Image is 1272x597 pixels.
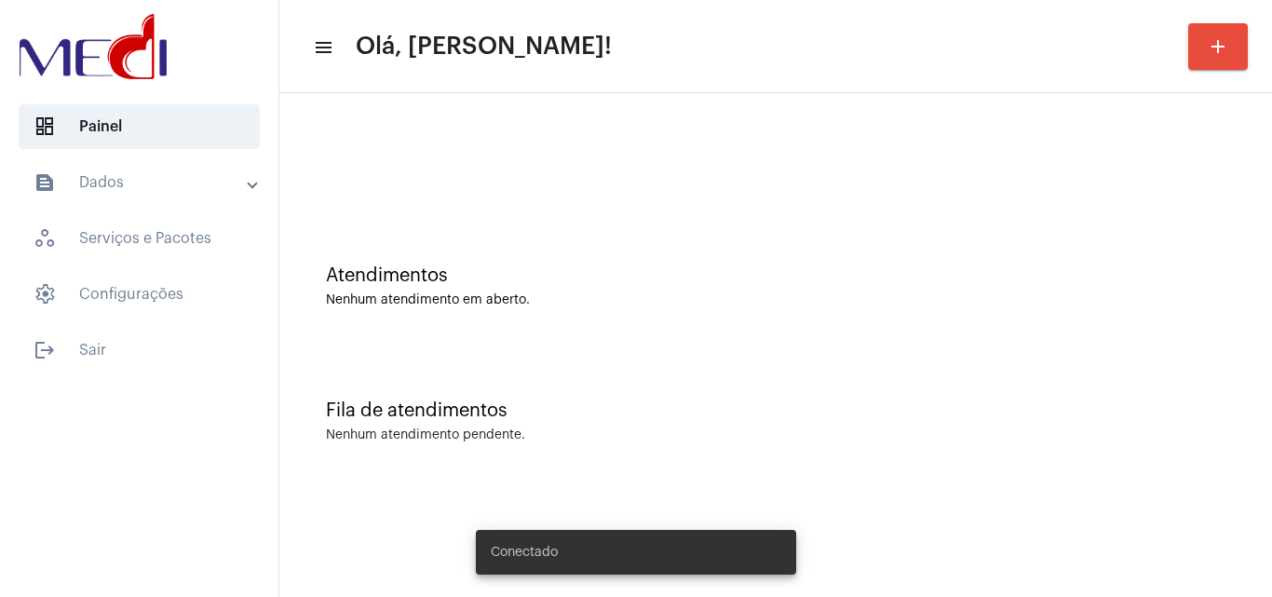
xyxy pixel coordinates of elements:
[326,293,1225,307] div: Nenhum atendimento em aberto.
[491,543,558,562] span: Conectado
[19,272,260,317] span: Configurações
[19,216,260,261] span: Serviços e Pacotes
[19,104,260,149] span: Painel
[326,400,1225,421] div: Fila de atendimentos
[1207,35,1229,58] mat-icon: add
[34,283,56,305] span: sidenav icon
[34,171,56,194] mat-icon: sidenav icon
[356,32,612,61] span: Olá, [PERSON_NAME]!
[34,227,56,250] span: sidenav icon
[15,9,171,84] img: d3a1b5fa-500b-b90f-5a1c-719c20e9830b.png
[19,328,260,373] span: Sair
[34,171,249,194] mat-panel-title: Dados
[34,115,56,138] span: sidenav icon
[326,428,525,442] div: Nenhum atendimento pendente.
[313,36,332,59] mat-icon: sidenav icon
[11,160,278,205] mat-expansion-panel-header: sidenav iconDados
[326,265,1225,286] div: Atendimentos
[34,339,56,361] mat-icon: sidenav icon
